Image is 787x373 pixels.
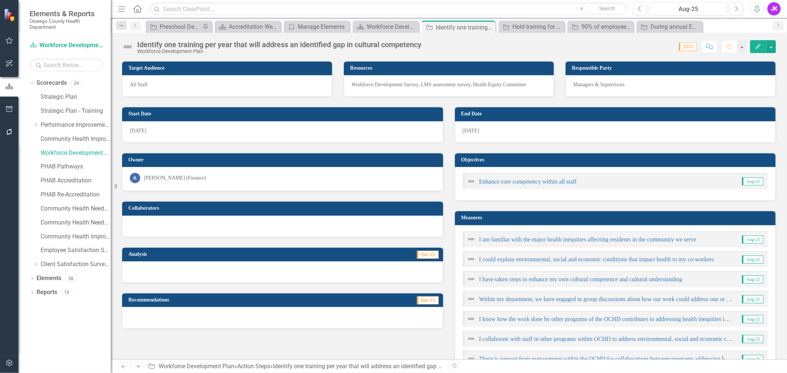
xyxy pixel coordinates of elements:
a: I am familiar with the major health inequities affecting residents in the community we serve [479,236,697,243]
div: 38 [65,275,77,282]
small: Oswego County Health Department [30,18,103,30]
a: Elements [37,274,61,283]
a: I could explain environmental, social and economic conditions that impact health to my co-workers [479,256,714,262]
a: Workforce Development Plan [159,363,234,370]
img: ClearPoint Strategy [4,8,17,21]
div: 24 [70,80,82,86]
a: Community Health Needs Assessment and Improvement Plan [41,205,111,213]
h3: Recommendations [128,297,329,303]
img: Not Defined [467,354,476,363]
div: Workforce Development Plan [137,49,421,54]
h3: Owner [128,157,439,163]
div: Preschool Denials- Non-Affiliated Providers [160,22,201,31]
div: Hold training for health department staff [512,22,563,31]
a: Workforce Development Plan [41,149,111,157]
h3: Measures [461,215,772,220]
span: Aug-25 [742,295,763,303]
a: I have taken steps to enhance my own cultural competence and cultural understanding [479,276,683,282]
h3: Resources [350,65,550,71]
img: Not Defined [467,275,476,283]
p: All Staff [130,81,324,88]
a: Strategic Plan - Training [41,107,111,115]
span: Aug-25 [742,335,763,343]
a: During annual Employee Performance Evaluations, an employee Development Plan will be developed an... [638,22,701,31]
div: Identify one training per year that will address an identified gap in cultural competency [137,41,421,49]
p: Managers & Supervisors [573,81,768,88]
a: Enhance core competency within all staff [479,178,577,185]
span: [DATE] [463,128,479,133]
h3: End Date [461,111,772,116]
p: Workforce Development Survey, LMS assessment survey, Health Equity Committee [352,81,546,88]
a: I know how the work done by other programs of the OCHD contributes to addressing health inequitie... [479,316,765,322]
a: PHAB Re-Accreditation [41,191,111,199]
h3: Objectives [461,157,772,163]
div: Identify one training per year that will address an identified gap in cultural competency [436,23,494,32]
img: Not Defined [467,314,476,323]
h3: Responsible Party [572,65,772,71]
h3: Target Audience [128,65,328,71]
div: JL [130,173,140,183]
img: Not Defined [467,255,476,264]
h3: Analysis [128,251,269,257]
span: Elements & Reports [30,9,103,18]
a: Performance Improvement Plans [41,121,111,129]
span: Aug-25 [742,315,763,323]
input: Search ClearPoint... [149,3,628,15]
span: Aug-25 [742,255,763,264]
span: Aug-25 [742,177,763,185]
button: JK [767,2,781,15]
a: PHAB Pathways [41,163,111,171]
div: Manage Elements [298,22,348,31]
span: Aug-25 [742,275,763,283]
div: » » [148,362,443,371]
a: Workforce Development Plan [355,22,417,31]
a: Community Health Improvement Plan [41,233,111,241]
h3: Start Date [128,111,439,116]
span: Aug-25 [742,236,763,244]
div: During annual Employee Performance Evaluations, an employee Development Plan will be developed an... [650,22,701,31]
a: Accreditation Welcome Page [217,22,279,31]
img: Not Defined [467,177,476,186]
a: Reports [37,288,57,297]
button: Aug-25 [649,2,728,15]
a: Employee Satisfaction Survey [41,246,111,255]
div: 16 [61,289,73,296]
a: Preschool Denials- Non-Affiliated Providers [148,22,201,31]
a: Hold training for health department staff [500,22,563,31]
span: [DATE] [130,128,146,133]
span: Search [599,6,615,11]
a: PHAB Accreditation [41,177,111,185]
a: 90% of employees will identify and address a training need through the performance review process [569,22,632,31]
span: Dec-23 [417,296,439,304]
h3: Collaborators [128,205,439,211]
div: Accreditation Welcome Page [229,22,279,31]
a: Manage Elements [286,22,348,31]
img: Not Defined [122,41,134,53]
span: Aug-25 [742,355,763,363]
a: Client Satisfaction Surveys [41,260,111,269]
span: 2023 [679,43,697,51]
a: There is support from management within the OCHD for collaborations between programs addressing h... [479,356,761,362]
img: Not Defined [467,334,476,343]
input: Search Below... [30,59,103,72]
div: Workforce Development Plan [367,22,417,31]
div: Identify one training per year that will address an identified gap in cultural competency [273,363,497,370]
a: Workforce Development Plan [30,41,103,50]
div: 90% of employees will identify and address a training need through the performance review process [581,22,632,31]
div: Aug-25 [652,5,725,14]
a: Action Steps [237,363,270,370]
span: Dec-23 [417,251,439,259]
a: Strategic Plan [41,93,111,101]
button: Search [589,4,626,14]
img: Not Defined [467,294,476,303]
a: Scorecards [37,79,67,87]
a: Community Health Improvement Plan [41,135,111,143]
img: Not Defined [467,235,476,244]
div: [PERSON_NAME] (Finance) [144,174,206,182]
a: Community Health Needs Assessment [41,219,111,227]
